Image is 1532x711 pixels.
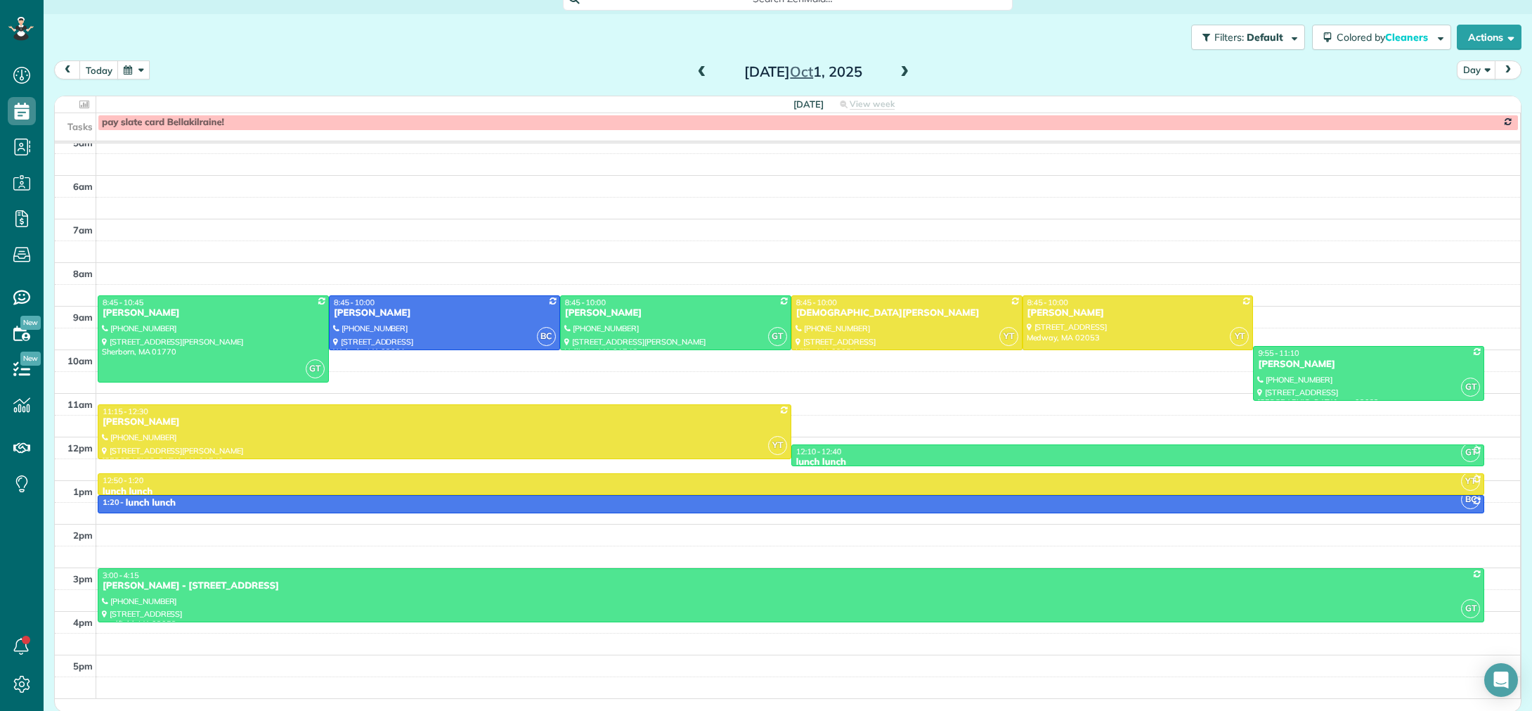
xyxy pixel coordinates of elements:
span: 10am [67,355,93,366]
span: GT [1461,599,1480,618]
span: BC [537,327,556,346]
div: [PERSON_NAME] [1027,307,1249,319]
span: 12:10 - 12:40 [796,447,842,456]
span: 11am [67,399,93,410]
div: [PERSON_NAME] [102,416,787,428]
span: 6am [73,181,93,192]
span: 8:45 - 10:00 [334,297,375,307]
span: 8am [73,268,93,279]
button: Day [1457,60,1496,79]
div: lunch lunch [126,497,176,509]
span: Cleaners [1385,31,1430,44]
button: today [79,60,119,79]
span: 12:50 - 1:20 [103,475,143,485]
span: 5pm [73,660,93,672]
span: 1pm [73,486,93,497]
div: [PERSON_NAME] [333,307,556,319]
button: Filters: Default [1191,25,1305,50]
span: YT [1230,327,1249,346]
div: lunch lunch [102,486,1480,498]
div: [PERSON_NAME] [564,307,787,319]
div: lunch lunch [796,456,1481,468]
span: [DATE] [793,98,824,110]
span: 8:45 - 10:00 [796,297,837,307]
div: [PERSON_NAME] [102,307,325,319]
div: [PERSON_NAME] [1257,359,1480,371]
span: YT [1461,472,1480,491]
div: [PERSON_NAME] - [STREET_ADDRESS] [102,580,1480,592]
span: pay slate card Bellakilraine! [102,117,224,128]
span: 9am [73,312,93,323]
span: GT [306,359,325,378]
button: Actions [1457,25,1521,50]
span: New [20,316,41,330]
span: 2pm [73,530,93,541]
span: 12pm [67,442,93,454]
span: YT [768,436,787,455]
h2: [DATE] 1, 2025 [715,64,891,79]
span: GT [768,327,787,346]
span: GT [1461,443,1480,462]
span: GT [1461,378,1480,397]
button: Colored byCleaners [1312,25,1451,50]
div: [DEMOGRAPHIC_DATA][PERSON_NAME] [796,307,1018,319]
span: Default [1247,31,1284,44]
span: Colored by [1337,31,1433,44]
span: 7am [73,224,93,236]
span: 9:55 - 11:10 [1258,348,1299,358]
span: 8:45 - 10:45 [103,297,143,307]
span: BC [1461,490,1480,509]
button: next [1495,60,1521,79]
span: 8:45 - 10:00 [1027,297,1068,307]
span: YT [999,327,1018,346]
span: 8:45 - 10:00 [565,297,606,307]
button: prev [54,60,81,79]
span: Filters: [1214,31,1244,44]
span: New [20,352,41,366]
span: View week [850,98,895,110]
span: 3pm [73,573,93,584]
span: Oct [790,63,813,80]
span: 5am [73,137,93,148]
span: 11:15 - 12:30 [103,406,148,416]
div: Open Intercom Messenger [1484,663,1518,697]
a: Filters: Default [1184,25,1305,50]
span: 4pm [73,617,93,628]
span: 3:00 - 4:15 [103,570,139,580]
